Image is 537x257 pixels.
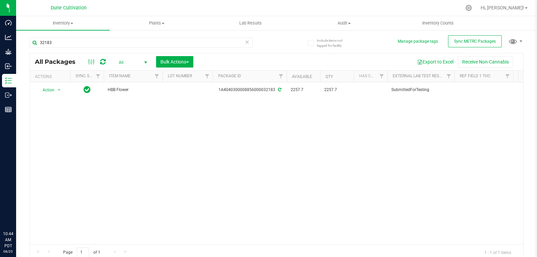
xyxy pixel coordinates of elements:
[354,71,387,82] th: Has COA
[110,16,203,30] a: Plants
[413,20,463,26] span: Inventory Counts
[212,87,288,93] div: 1A4040300008856000032183
[502,71,513,82] a: Filter
[109,74,131,78] a: Item Name
[398,39,438,44] button: Manage package tags
[298,20,391,26] span: Audit
[230,20,271,26] span: Lab Results
[292,74,312,79] a: Available
[291,87,316,93] span: 2257.7
[5,106,12,113] inline-svg: Reports
[202,71,213,82] a: Filter
[277,87,281,92] span: Sync from Compliance System
[108,87,158,93] span: HBB Flower
[376,71,387,82] a: Filter
[151,71,162,82] a: Filter
[5,77,12,84] inline-svg: Inventory
[204,16,297,30] a: Lab Results
[5,63,12,70] inline-svg: Inbound
[37,85,55,95] span: Action
[16,20,110,26] span: Inventory
[245,38,249,46] span: Clear
[448,35,502,47] button: Sync METRC Packages
[7,203,27,223] iframe: Resource center
[5,34,12,41] inline-svg: Analytics
[393,74,445,78] a: External Lab Test Result
[276,71,287,82] a: Filter
[5,19,12,26] inline-svg: Dashboard
[5,48,12,55] inline-svg: Grow
[317,38,350,48] span: Include items not tagged for facility
[168,74,192,78] a: Lot Number
[454,39,496,44] span: Sync METRC Packages
[55,85,63,95] span: select
[324,87,350,93] span: 2257.7
[35,74,67,79] div: Actions
[76,74,101,78] a: Sync Status
[160,59,189,65] span: Bulk Actions
[297,16,391,30] a: Audit
[460,74,491,78] a: Ref Field 1 THC
[391,87,450,93] span: SubmittedForTesting
[5,92,12,98] inline-svg: Outbound
[30,38,253,48] input: Search Package ID, Item Name, SKU, Lot or Part Number...
[3,231,13,249] p: 10:44 AM PDT
[156,56,193,68] button: Bulk Actions
[326,74,333,79] a: Qty
[110,20,203,26] span: Plants
[35,58,82,66] span: All Packages
[16,16,110,30] a: Inventory
[443,71,454,82] a: Filter
[458,56,513,68] button: Receive Non-Cannabis
[93,71,104,82] a: Filter
[481,5,524,10] span: Hi, [PERSON_NAME]!
[465,5,473,11] div: Manage settings
[51,5,87,11] span: Dune Cultivation
[391,16,485,30] a: Inventory Counts
[84,85,91,94] span: In Sync
[3,249,13,254] p: 08/25
[218,74,241,78] a: Package ID
[413,56,458,68] button: Export to Excel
